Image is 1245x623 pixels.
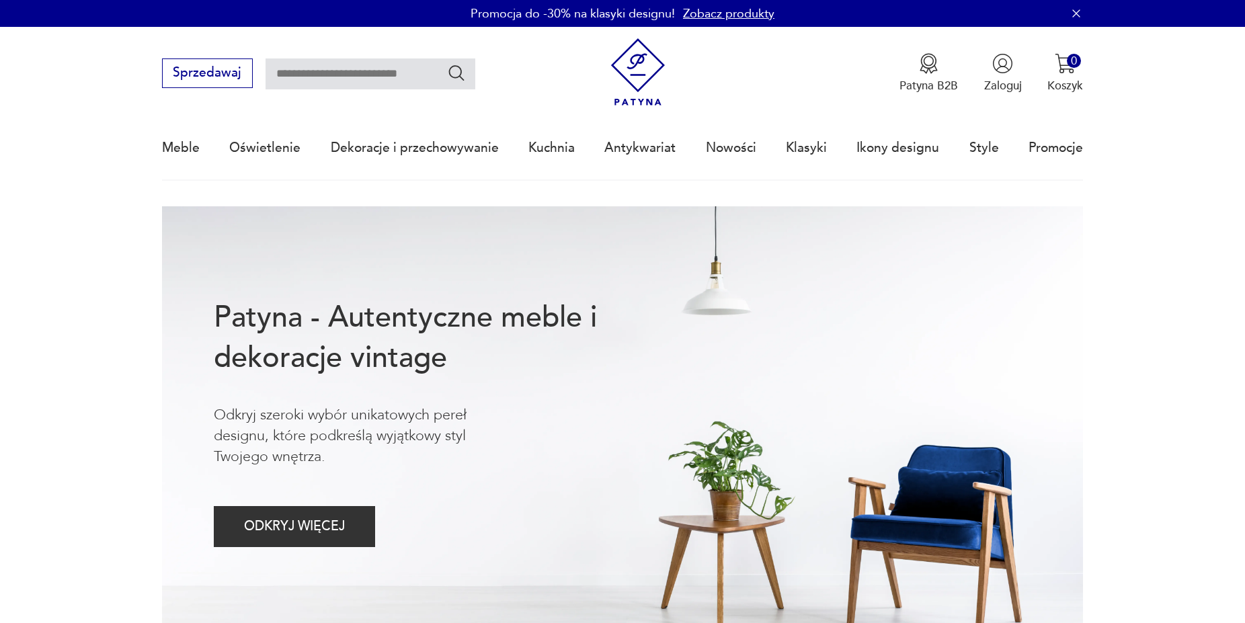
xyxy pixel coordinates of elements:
[918,53,939,74] img: Ikona medalu
[214,298,649,378] h1: Patyna - Autentyczne meble i dekoracje vintage
[471,5,675,22] p: Promocja do -30% na klasyki designu!
[162,117,200,179] a: Meble
[969,117,999,179] a: Style
[1029,117,1083,179] a: Promocje
[683,5,774,22] a: Zobacz produkty
[604,38,672,106] img: Patyna - sklep z meblami i dekoracjami vintage
[528,117,575,179] a: Kuchnia
[162,69,253,79] a: Sprzedawaj
[992,53,1013,74] img: Ikonka użytkownika
[229,117,300,179] a: Oświetlenie
[214,506,376,547] button: ODKRYJ WIĘCEJ
[331,117,499,179] a: Dekoracje i przechowywanie
[447,63,467,83] button: Szukaj
[706,117,756,179] a: Nowości
[899,53,958,93] button: Patyna B2B
[1067,54,1081,68] div: 0
[786,117,827,179] a: Klasyki
[214,522,376,533] a: ODKRYJ WIĘCEJ
[899,53,958,93] a: Ikona medaluPatyna B2B
[856,117,939,179] a: Ikony designu
[604,117,676,179] a: Antykwariat
[1055,53,1076,74] img: Ikona koszyka
[162,58,253,88] button: Sprzedawaj
[1047,53,1083,93] button: 0Koszyk
[984,78,1022,93] p: Zaloguj
[984,53,1022,93] button: Zaloguj
[1047,78,1083,93] p: Koszyk
[214,405,520,468] p: Odkryj szeroki wybór unikatowych pereł designu, które podkreślą wyjątkowy styl Twojego wnętrza.
[899,78,958,93] p: Patyna B2B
